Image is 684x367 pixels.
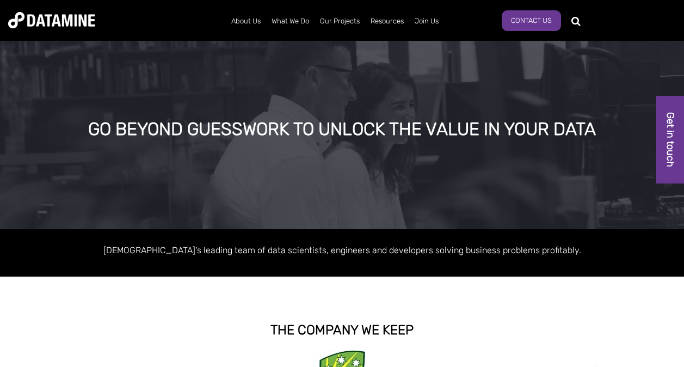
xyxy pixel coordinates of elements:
img: Datamine [8,12,95,28]
a: Resources [365,7,409,35]
a: About Us [226,7,266,35]
a: What We Do [266,7,315,35]
a: Join Us [409,7,444,35]
p: [DEMOGRAPHIC_DATA]'s leading team of data scientists, engineers and developers solving business p... [32,243,652,258]
strong: THE COMPANY WE KEEP [270,322,414,338]
a: Our Projects [315,7,365,35]
a: Get in touch [656,96,684,183]
div: GO BEYOND GUESSWORK TO UNLOCK THE VALUE IN YOUR DATA [82,120,601,139]
a: Contact Us [502,10,561,31]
